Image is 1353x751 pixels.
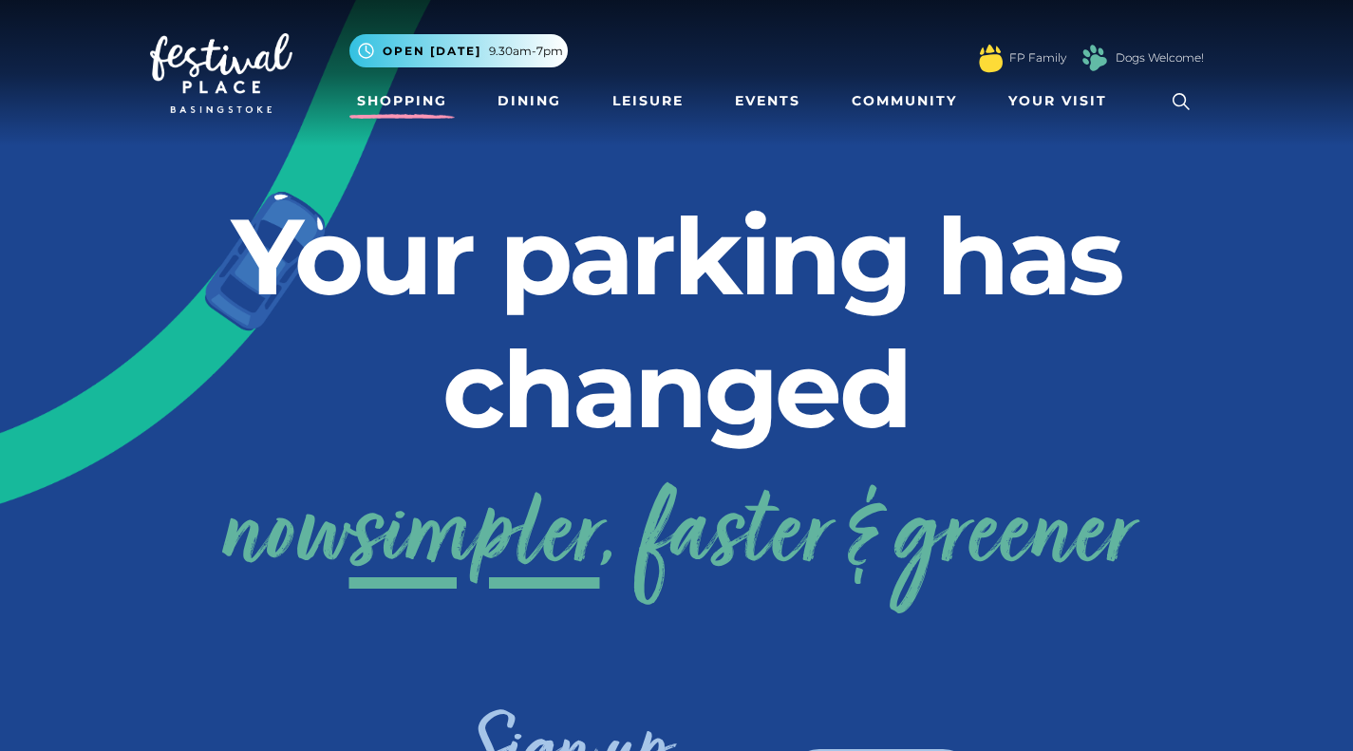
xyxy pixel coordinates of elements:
span: Your Visit [1008,91,1107,111]
a: Shopping [349,84,455,119]
a: Dining [490,84,569,119]
a: nowsimpler, faster & greener [221,462,1133,614]
a: Events [727,84,808,119]
a: Community [844,84,965,119]
a: FP Family [1009,49,1066,66]
button: Open [DATE] 9.30am-7pm [349,34,568,67]
img: Festival Place Logo [150,33,292,113]
span: simpler [349,462,600,614]
a: Dogs Welcome! [1116,49,1204,66]
span: 9.30am-7pm [489,43,563,60]
span: Open [DATE] [383,43,481,60]
h2: Your parking has changed [150,190,1204,456]
a: Your Visit [1001,84,1124,119]
a: Leisure [605,84,691,119]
